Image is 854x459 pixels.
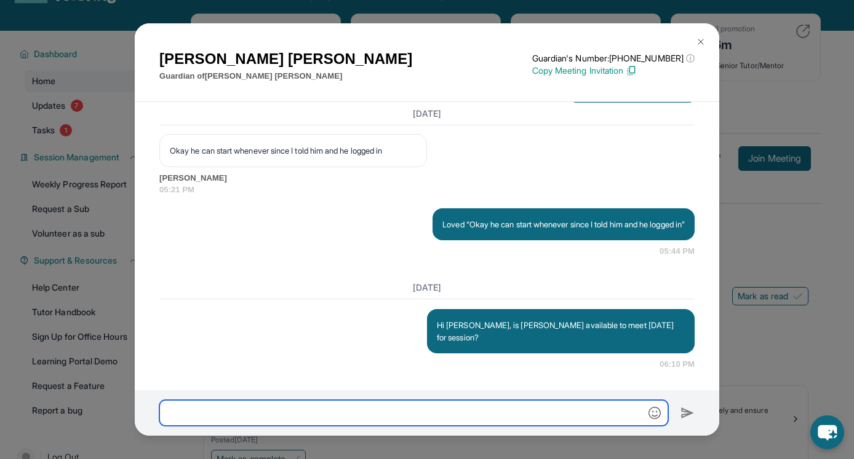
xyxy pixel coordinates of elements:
[159,48,412,70] h1: [PERSON_NAME] [PERSON_NAME]
[159,70,412,82] p: Guardian of [PERSON_NAME] [PERSON_NAME]
[170,144,417,157] p: Okay he can start whenever since I told him and he logged in
[660,358,695,371] span: 06:10 PM
[159,184,695,196] span: 05:21 PM
[626,65,637,76] img: Copy Icon
[159,281,695,294] h3: [DATE]
[810,415,844,449] button: chat-button
[648,407,661,419] img: Emoji
[532,52,695,65] p: Guardian's Number: [PHONE_NUMBER]
[686,52,695,65] span: ⓘ
[696,37,706,47] img: Close Icon
[532,65,695,77] p: Copy Meeting Invitation
[660,245,695,257] span: 05:44 PM
[442,218,685,230] p: Loved “Okay he can start whenever since I told him and he logged in”
[159,172,695,184] span: [PERSON_NAME]
[159,107,695,119] h3: [DATE]
[437,319,685,343] p: Hi [PERSON_NAME], is [PERSON_NAME] available to meet [DATE] for session?
[680,406,695,420] img: Send icon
